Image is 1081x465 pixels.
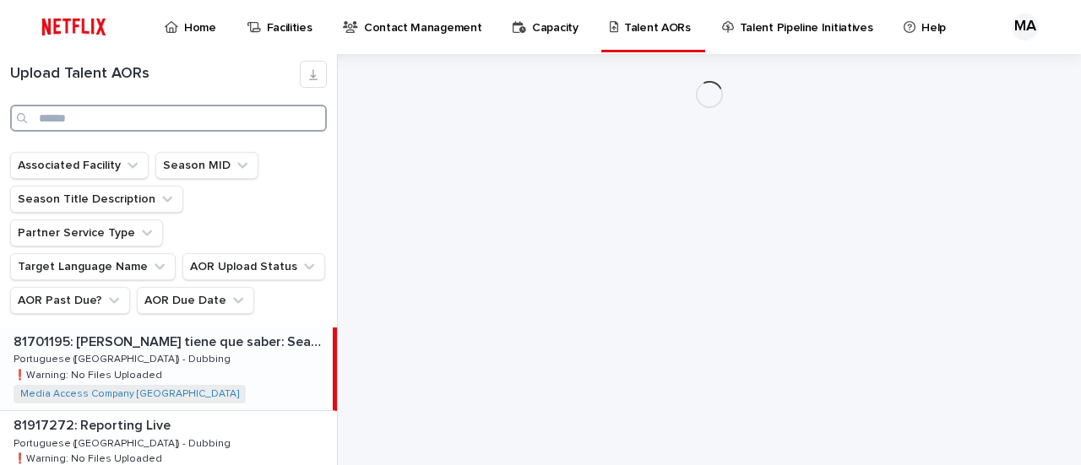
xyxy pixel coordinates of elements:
[155,152,258,179] button: Season MID
[182,253,325,280] button: AOR Upload Status
[14,450,166,465] p: ❗️Warning: No Files Uploaded
[10,287,130,314] button: AOR Past Due?
[10,186,183,213] button: Season Title Description
[10,219,163,246] button: Partner Service Type
[34,10,114,44] img: ifQbXi3ZQGMSEF7WDB7W
[1012,14,1039,41] div: MA
[14,350,234,365] p: Portuguese ([GEOGRAPHIC_DATA]) - Dubbing
[20,388,239,400] a: Media Access Company [GEOGRAPHIC_DATA]
[10,152,149,179] button: Associated Facility
[137,287,254,314] button: AOR Due Date
[10,253,176,280] button: Target Language Name
[14,366,166,381] p: ❗️Warning: No Files Uploaded
[14,331,329,350] p: 81701195: [PERSON_NAME] tiene que saber: Season 1
[14,414,174,434] p: 81917272: Reporting Live
[10,65,300,84] h1: Upload Talent AORs
[10,105,327,132] input: Search
[14,435,234,450] p: Portuguese ([GEOGRAPHIC_DATA]) - Dubbing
